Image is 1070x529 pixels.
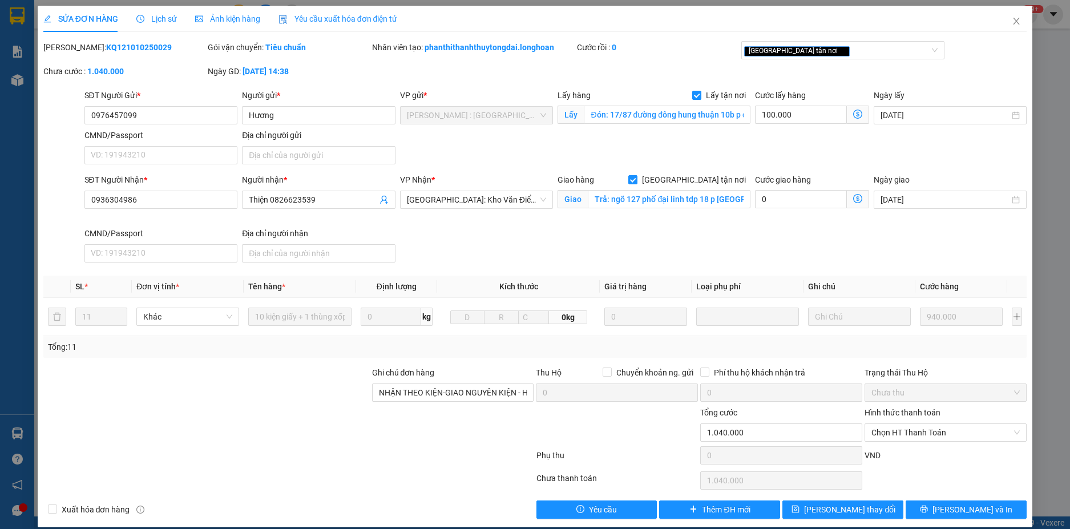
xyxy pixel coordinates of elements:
span: plus [689,505,697,514]
b: [DATE] 14:38 [243,67,289,76]
div: CMND/Passport [84,227,238,240]
img: icon [278,15,288,24]
span: Hà Nội: Kho Văn Điển Thanh Trì [407,191,547,208]
span: exclamation-circle [576,505,584,514]
span: user-add [379,195,389,204]
span: Giao hàng [558,175,594,184]
input: Ghi chú đơn hàng [372,383,534,402]
div: SĐT Người Nhận [84,173,238,186]
span: Lấy tận nơi [701,89,750,102]
input: R [484,310,519,324]
span: Giá trị hàng [604,282,647,291]
input: Lấy tận nơi [584,106,750,124]
span: [PERSON_NAME] và In [932,503,1012,516]
div: Cước rồi : [577,41,739,54]
input: 0 [604,308,687,326]
span: close [839,48,845,54]
span: [GEOGRAPHIC_DATA] tận nơi [637,173,750,186]
span: Định lượng [377,282,417,291]
label: Cước giao hàng [755,175,811,184]
span: VND [865,451,881,460]
span: Ảnh kiện hàng [195,14,260,23]
span: [PERSON_NAME] thay đổi [804,503,895,516]
span: dollar-circle [853,110,862,119]
span: SỬA ĐƠN HÀNG [43,14,118,23]
span: save [792,505,800,514]
div: Trạng thái Thu Hộ [865,366,1027,379]
input: Ngày giao [881,193,1010,206]
span: Lịch sử [136,14,177,23]
button: exclamation-circleYêu cầu [536,500,657,519]
label: Ghi chú đơn hàng [372,368,435,377]
span: kg [421,308,433,326]
input: Ngày lấy [881,109,1010,122]
input: Ghi Chú [808,308,911,326]
span: Phí thu hộ khách nhận trả [709,366,810,379]
th: Loại phụ phí [692,276,803,298]
span: clock-circle [136,15,144,23]
span: picture [195,15,203,23]
span: Hồ Chí Minh : Kho Quận 12 [407,107,547,124]
div: Tổng: 11 [48,341,413,353]
span: Giao [558,190,588,208]
b: phanthithanhthuytongdai.longhoan [425,43,554,52]
b: 0 [612,43,616,52]
span: edit [43,15,51,23]
span: Đơn vị tính [136,282,179,291]
div: Địa chỉ người nhận [242,227,395,240]
input: C [518,310,550,324]
span: Thu Hộ [536,368,562,377]
span: VP Nhận [400,175,431,184]
span: Thêm ĐH mới [702,503,750,516]
div: Người nhận [242,173,395,186]
div: Địa chỉ người gửi [242,129,395,142]
label: Hình thức thanh toán [865,408,940,417]
span: Khác [143,308,232,325]
span: 0kg [549,310,587,324]
span: close [1012,17,1021,26]
b: 1.040.000 [87,67,124,76]
span: info-circle [136,506,144,514]
b: Tiêu chuẩn [265,43,306,52]
div: Gói vận chuyển: [208,41,370,54]
span: Chưa thu [871,384,1020,401]
label: Ngày giao [874,175,910,184]
span: Cước hàng [920,282,959,291]
b: KQ121010250029 [106,43,172,52]
span: [GEOGRAPHIC_DATA] tận nơi [744,46,850,56]
span: Yêu cầu xuất hóa đơn điện tử [278,14,398,23]
span: dollar-circle [853,194,862,203]
button: plus [1012,308,1023,326]
div: Phụ thu [535,449,700,469]
div: VP gửi [400,89,554,102]
input: D [450,310,485,324]
div: Nhân viên tạo: [372,41,575,54]
button: Close [1000,6,1032,38]
span: printer [920,505,928,514]
div: [PERSON_NAME]: [43,41,205,54]
span: Kích thước [499,282,538,291]
input: Giao tận nơi [588,190,750,208]
span: Lấy hàng [558,91,591,100]
div: Chưa thanh toán [535,472,700,492]
span: Xuất hóa đơn hàng [57,503,135,516]
label: Ngày lấy [874,91,905,100]
button: printer[PERSON_NAME] và In [906,500,1027,519]
div: SĐT Người Gửi [84,89,238,102]
input: Địa chỉ của người nhận [242,244,395,263]
span: Yêu cầu [589,503,617,516]
input: VD: Bàn, Ghế [248,308,351,326]
button: save[PERSON_NAME] thay đổi [782,500,903,519]
span: Tổng cước [700,408,737,417]
label: Cước lấy hàng [755,91,806,100]
button: delete [48,308,66,326]
input: Cước giao hàng [755,190,846,208]
span: Tên hàng [248,282,285,291]
span: Lấy [558,106,584,124]
span: Chọn HT Thanh Toán [871,424,1020,441]
div: Ngày GD: [208,65,370,78]
button: plusThêm ĐH mới [659,500,780,519]
input: Cước lấy hàng [755,106,846,124]
input: 0 [920,308,1002,326]
div: CMND/Passport [84,129,238,142]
